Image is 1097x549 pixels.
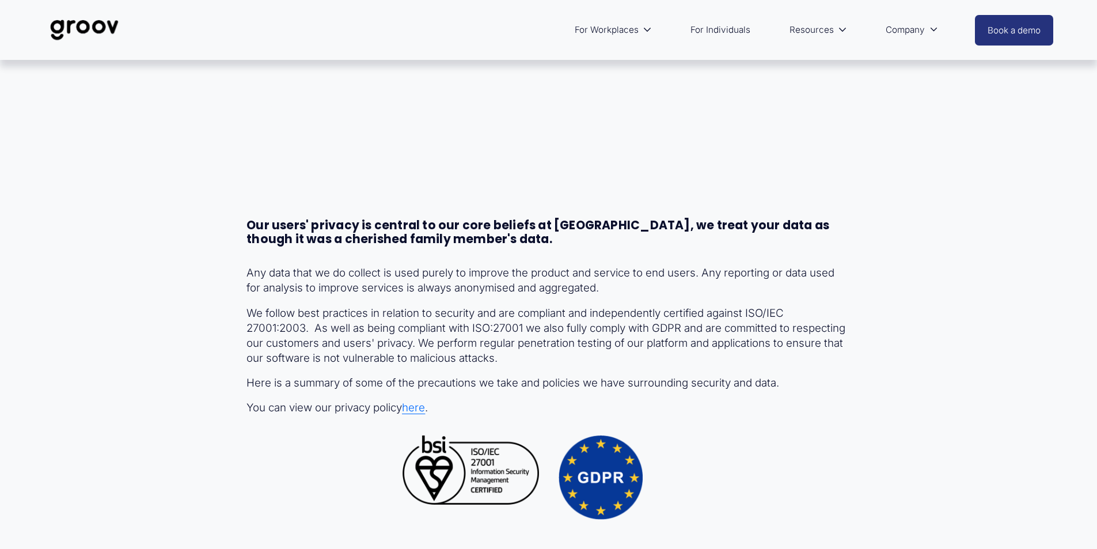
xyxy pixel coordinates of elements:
[44,11,125,49] img: Groov | Workplace Science Platform | Unlock Performance | Drive Results
[246,217,832,247] strong: Our users' privacy is central to our core beliefs at [GEOGRAPHIC_DATA], we treat your data as tho...
[402,401,425,414] a: here
[246,400,851,415] p: You can view our privacy policy .
[784,16,853,44] a: folder dropdown
[789,22,834,38] span: Resources
[886,22,925,38] span: Company
[246,266,851,296] p: Any data that we do collect is used purely to improve the product and service to end users. Any r...
[685,16,756,44] a: For Individuals
[246,86,686,155] strong: Security at Groov
[975,15,1053,46] a: Book a demo
[575,22,639,38] span: For Workplaces
[569,16,658,44] a: folder dropdown
[880,16,944,44] a: folder dropdown
[246,306,851,366] p: We follow best practices in relation to security and are compliant and independently certified ag...
[246,376,851,391] p: Here is a summary of some of the precautions we take and policies we have surrounding security an...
